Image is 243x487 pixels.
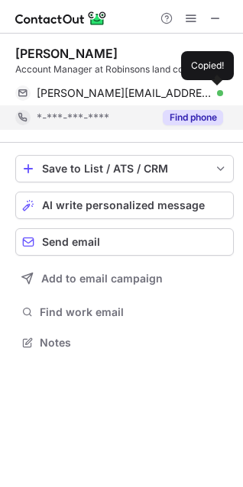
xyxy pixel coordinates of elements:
[15,302,234,323] button: Find work email
[37,86,212,100] span: [PERSON_NAME][EMAIL_ADDRESS][PERSON_NAME][DOMAIN_NAME]
[42,236,100,248] span: Send email
[41,273,163,285] span: Add to email campaign
[42,199,205,211] span: AI write personalized message
[40,305,228,319] span: Find work email
[40,336,228,350] span: Notes
[15,155,234,182] button: save-profile-one-click
[15,63,234,76] div: Account Manager at Robinsons land corporation
[163,110,223,125] button: Reveal Button
[42,163,207,175] div: Save to List / ATS / CRM
[15,228,234,256] button: Send email
[15,192,234,219] button: AI write personalized message
[15,265,234,292] button: Add to email campaign
[15,46,118,61] div: [PERSON_NAME]
[15,9,107,27] img: ContactOut v5.3.10
[15,332,234,353] button: Notes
